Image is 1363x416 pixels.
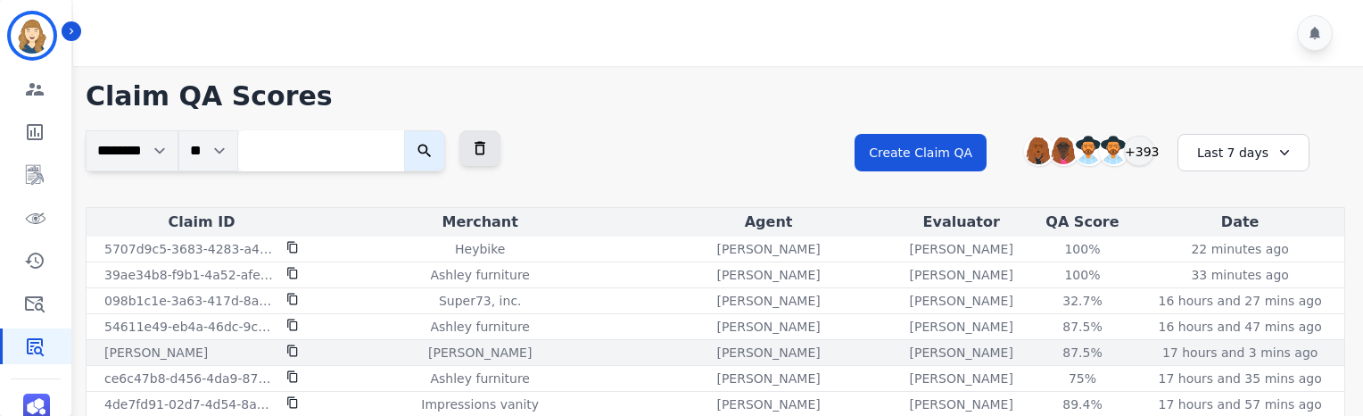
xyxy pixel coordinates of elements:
[104,395,276,413] p: 4de7fd91-02d7-4d54-8a88-8e3b1cb309ed
[455,240,505,258] p: Heybike
[716,344,820,362] p: [PERSON_NAME]
[430,266,529,284] p: Ashley furniture
[1042,240,1122,258] div: 100%
[430,370,529,387] p: Ashley furniture
[104,292,276,310] p: 098b1c1e-3a63-417d-8a72-5d5625b7d32d
[1159,370,1322,387] p: 17 hours and 35 mins ago
[910,318,1013,336] p: [PERSON_NAME]
[320,212,640,233] div: Merchant
[716,395,820,413] p: [PERSON_NAME]
[1139,212,1341,233] div: Date
[910,266,1013,284] p: [PERSON_NAME]
[910,344,1013,362] p: [PERSON_NAME]
[716,266,820,284] p: [PERSON_NAME]
[1177,134,1309,171] div: Last 7 days
[1162,344,1318,362] p: 17 hours and 3 mins ago
[1033,212,1133,233] div: QA Score
[439,292,522,310] p: Super73, inc.
[1191,266,1288,284] p: 33 minutes ago
[430,318,529,336] p: Ashley furniture
[11,14,54,57] img: Bordered avatar
[1159,395,1322,413] p: 17 hours and 57 mins ago
[1042,344,1122,362] div: 87.5%
[104,344,208,362] p: [PERSON_NAME]
[1124,136,1154,166] div: +393
[1159,318,1322,336] p: 16 hours and 47 mins ago
[1042,318,1122,336] div: 87.5%
[1042,292,1122,310] div: 32.7%
[104,370,276,387] p: ce6c47b8-d456-4da9-87b0-2a967471da35
[716,292,820,310] p: [PERSON_NAME]
[910,240,1013,258] p: [PERSON_NAME]
[910,292,1013,310] p: [PERSON_NAME]
[855,134,987,171] button: Create Claim QA
[897,212,1026,233] div: Evaluator
[428,344,532,362] p: [PERSON_NAME]
[1042,370,1122,387] div: 75%
[1042,266,1122,284] div: 100%
[90,212,313,233] div: Claim ID
[104,318,276,336] p: 54611e49-eb4a-46dc-9c6b-3342115a6d4e
[104,240,276,258] p: 5707d9c5-3683-4283-a4d4-977aa454553b
[716,370,820,387] p: [PERSON_NAME]
[716,240,820,258] p: [PERSON_NAME]
[1191,240,1288,258] p: 22 minutes ago
[910,395,1013,413] p: [PERSON_NAME]
[86,80,1345,112] h1: Claim QA Scores
[716,318,820,336] p: [PERSON_NAME]
[1042,395,1122,413] div: 89.4%
[421,395,539,413] p: Impressions vanity
[647,212,889,233] div: Agent
[104,266,276,284] p: 39ae34b8-f9b1-4a52-afe7-60d0af9472fc
[1159,292,1322,310] p: 16 hours and 27 mins ago
[910,370,1013,387] p: [PERSON_NAME]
